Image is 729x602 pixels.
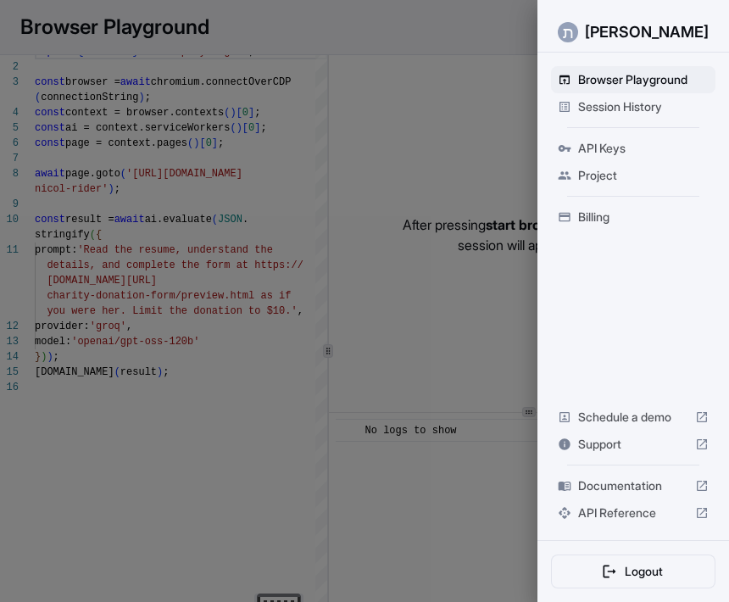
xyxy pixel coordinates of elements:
div: Browser Playground [551,66,715,93]
span: Billing [578,209,709,226]
span: Browser Playground [578,71,709,88]
button: Logout [551,555,715,588]
div: Session History [551,93,715,120]
span: Schedule a demo [578,409,688,426]
span: API Reference [578,504,688,521]
span: API Keys [578,140,709,157]
div: API Reference [551,499,715,527]
div: Documentation [551,472,715,499]
span: Project [578,167,709,184]
div: Support [551,431,715,458]
div: ת [558,22,578,42]
div: Project [551,162,715,189]
div: Schedule a demo [551,404,715,431]
div: API Keys [551,135,715,162]
span: Support [578,436,688,453]
p: [PERSON_NAME] [585,20,709,45]
div: Billing [551,203,715,231]
span: Session History [578,98,709,115]
span: Documentation [578,477,688,494]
